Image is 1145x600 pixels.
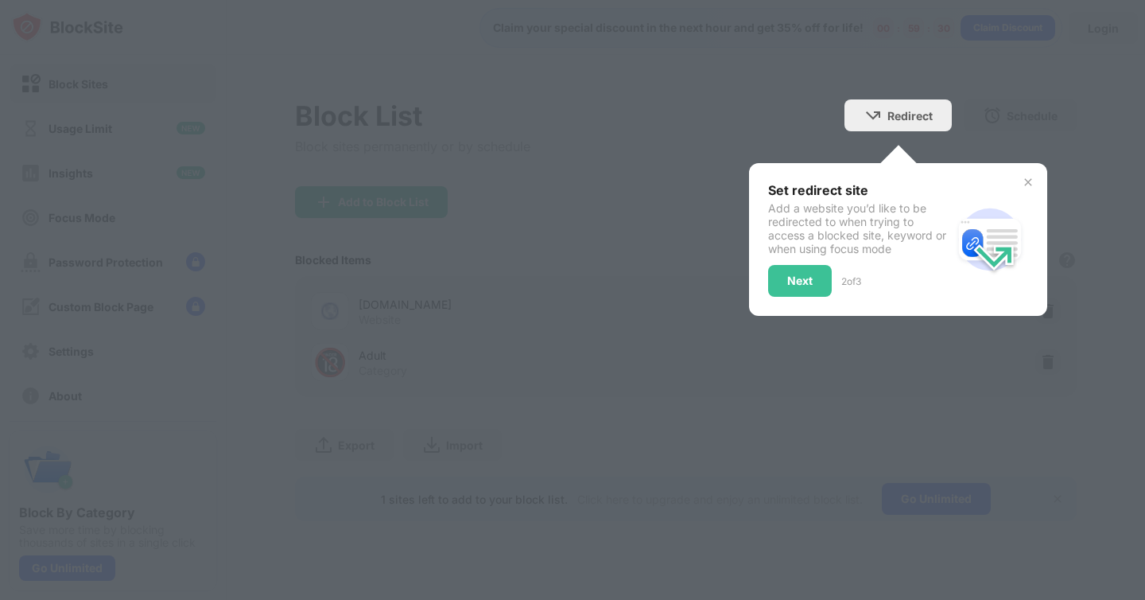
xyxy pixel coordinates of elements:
[787,275,813,287] div: Next
[768,201,952,255] div: Add a website you’d like to be redirected to when trying to access a blocked site, keyword or whe...
[1022,176,1034,189] img: x-button.svg
[841,275,861,287] div: 2 of 3
[887,109,933,123] div: Redirect
[952,201,1028,278] img: redirect.svg
[768,182,952,198] div: Set redirect site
